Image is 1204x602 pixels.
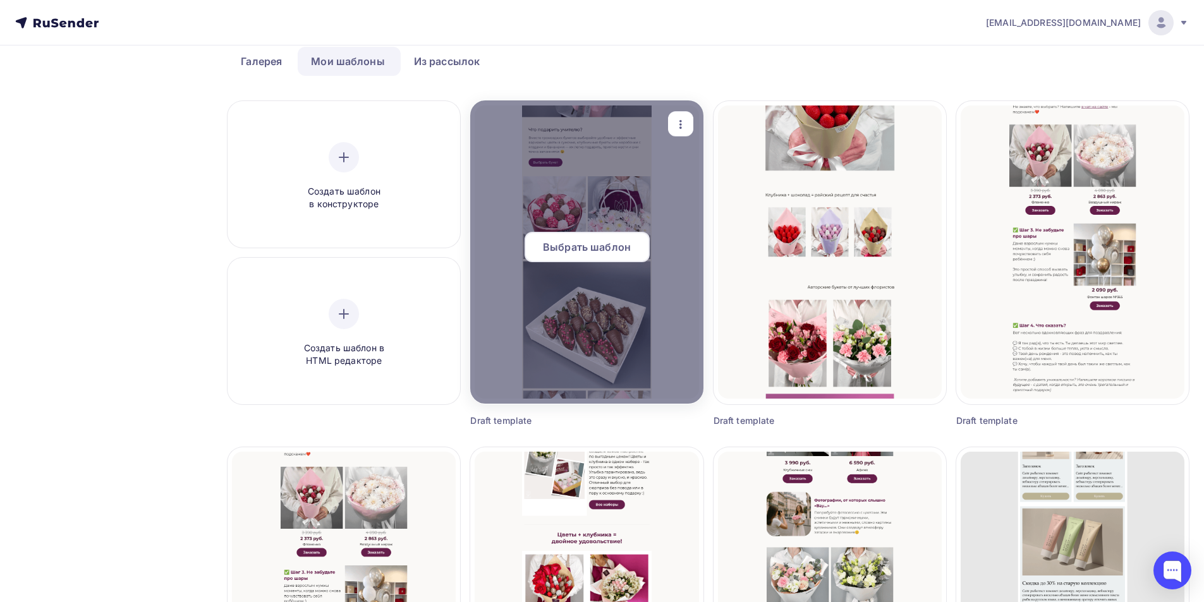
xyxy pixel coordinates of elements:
a: [EMAIL_ADDRESS][DOMAIN_NAME] [986,10,1189,35]
div: Draft template [956,414,1131,427]
a: Галерея [228,47,295,76]
div: Draft template [714,414,888,427]
a: Из рассылок [401,47,494,76]
a: Мои шаблоны [298,47,398,76]
span: Создать шаблон в конструкторе [284,185,404,211]
span: [EMAIL_ADDRESS][DOMAIN_NAME] [986,16,1141,29]
span: Создать шаблон в HTML редакторе [284,342,404,368]
div: Draft template [470,414,645,427]
span: Выбрать шаблон [543,239,631,255]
